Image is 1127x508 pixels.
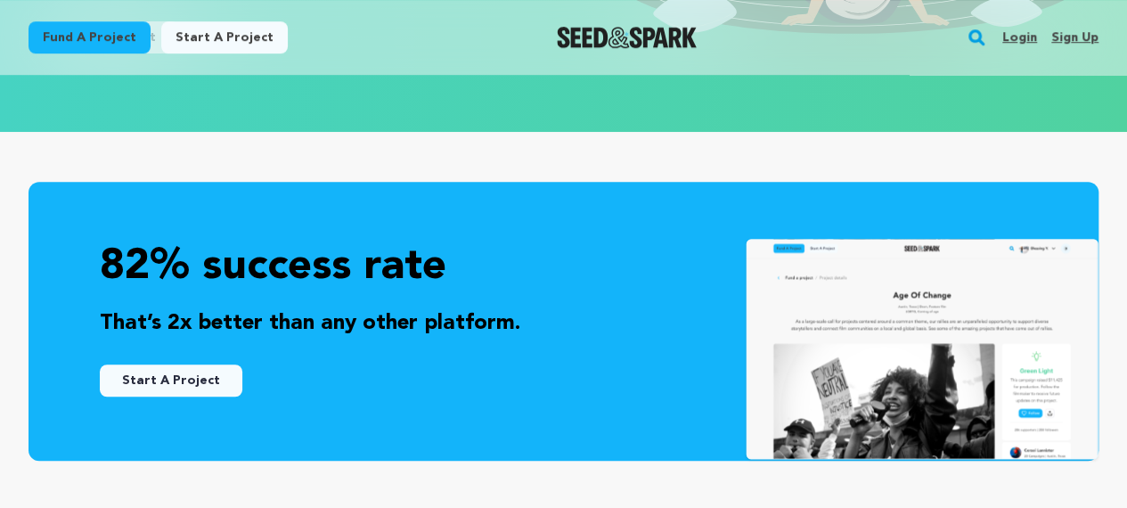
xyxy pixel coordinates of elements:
a: Start a project [161,21,288,53]
a: Login [1002,23,1037,52]
img: Seed&Spark Logo Dark Mode [557,27,697,48]
a: Fund a project [29,21,151,53]
a: Sign up [1051,23,1098,52]
a: Start A Project [100,365,242,397]
p: 82% success rate [100,239,1027,297]
a: Seed&Spark Homepage [557,27,697,48]
img: seedandspark project details screen [744,238,1100,463]
p: That’s 2x better than any other platform. [100,307,1027,340]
